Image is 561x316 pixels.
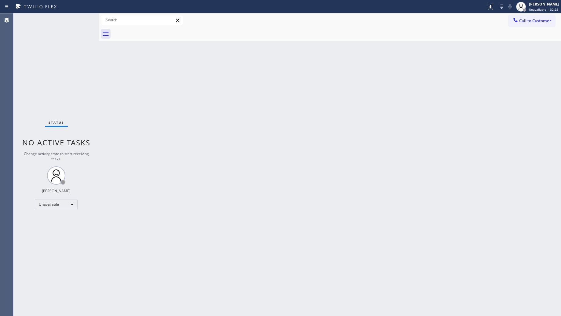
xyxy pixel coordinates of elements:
[519,18,551,23] span: Call to Customer
[506,2,514,11] button: Mute
[101,15,183,25] input: Search
[508,15,555,27] button: Call to Customer
[22,137,90,147] span: No active tasks
[35,200,78,209] div: Unavailable
[24,151,89,162] span: Change activity state to start receiving tasks.
[529,7,558,12] span: Unavailable | 32:25
[49,120,64,125] span: Status
[529,2,559,7] div: [PERSON_NAME]
[42,188,71,194] div: [PERSON_NAME]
